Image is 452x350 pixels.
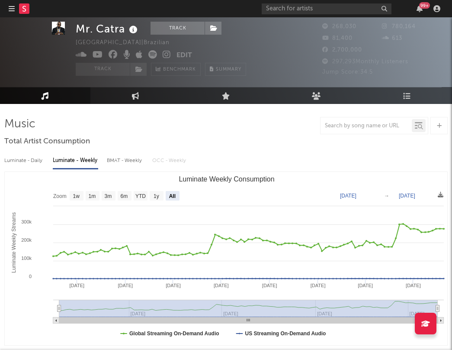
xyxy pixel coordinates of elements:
text: [DATE] [214,283,229,288]
text: [DATE] [166,283,181,288]
a: Benchmark [151,63,201,76]
text: All [169,193,176,199]
div: Mr. Catra [76,22,140,36]
span: 2,700,000 [322,47,362,53]
text: [DATE] [399,193,415,199]
text: [DATE] [69,283,84,288]
button: Track [151,22,205,35]
div: Luminate - Daily [4,153,44,168]
span: Jump Score: 34.5 [322,69,373,75]
text: [DATE] [340,193,356,199]
button: Summary [205,63,246,76]
text: [DATE] [118,283,133,288]
text: 1w [73,193,80,199]
input: Search for artists [262,3,391,14]
text: 1y [154,193,159,199]
div: Luminate - Weekly [53,153,98,168]
span: 81,400 [322,36,353,41]
span: 780,164 [382,24,416,29]
text: 300k [21,219,32,224]
text: 1m [89,193,96,199]
button: 99+ [417,5,423,12]
text: 100k [21,256,32,261]
span: Total Artist Consumption [4,136,90,147]
text: Luminate Weekly Streams [11,212,17,273]
span: 268,030 [322,24,356,29]
span: Benchmark [163,65,196,75]
text: Global Streaming On-Demand Audio [129,331,219,337]
text: 6m [121,193,128,199]
text: Luminate Weekly Consumption [179,175,274,183]
text: 200k [21,237,32,243]
div: [GEOGRAPHIC_DATA] | Brazilian [76,38,180,48]
text: [DATE] [406,283,421,288]
text: YTD [135,193,146,199]
text: → [384,193,389,199]
span: 297,293 Monthly Listeners [322,59,408,65]
div: 99 + [419,2,430,9]
text: Zoom [53,193,67,199]
div: BMAT - Weekly [107,153,144,168]
button: Track [76,63,130,76]
input: Search by song name or URL [321,123,412,130]
text: US Streaming On-Demand Audio [245,331,326,337]
text: [DATE] [311,283,326,288]
span: 613 [382,36,402,41]
text: 0 [29,274,32,279]
button: Edit [176,50,192,61]
svg: Luminate Weekly Consumption [5,172,448,345]
span: Summary [216,67,241,72]
text: 3m [105,193,112,199]
text: [DATE] [358,283,373,288]
text: [DATE] [262,283,277,288]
